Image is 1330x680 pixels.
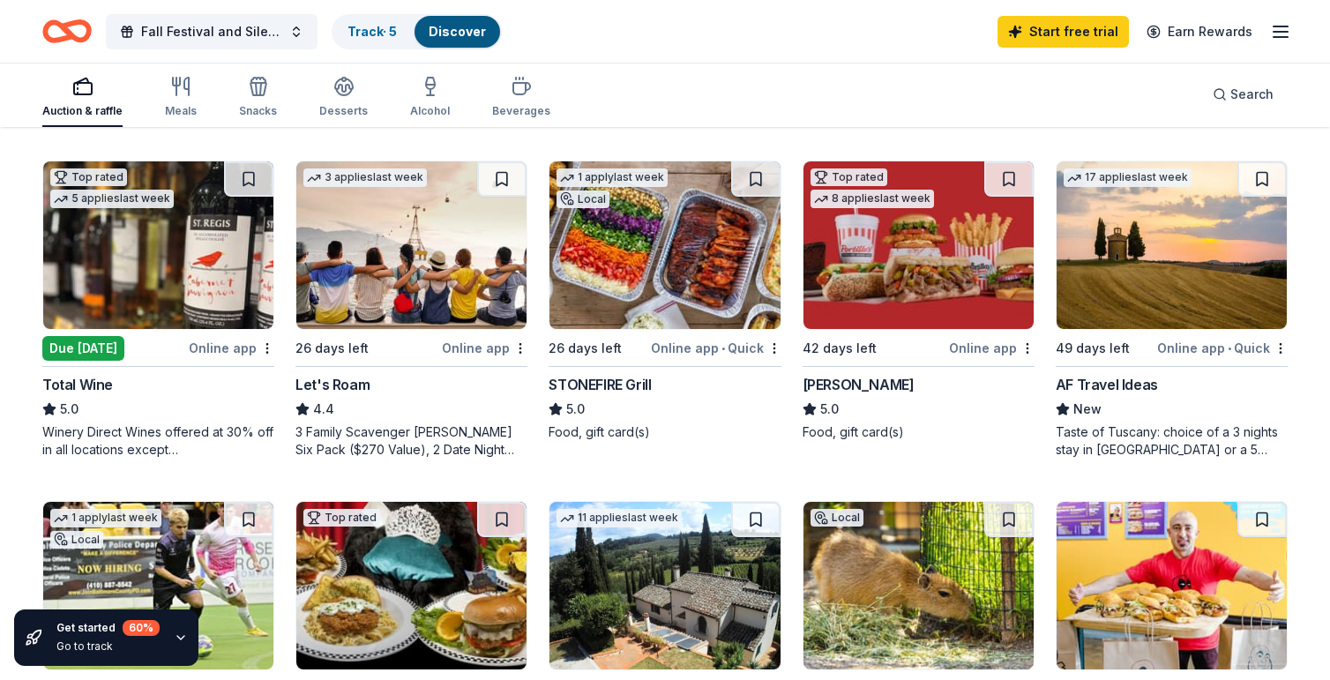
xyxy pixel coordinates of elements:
button: Search [1199,77,1288,112]
a: Discover [429,24,486,39]
a: Image for Let's Roam3 applieslast week26 days leftOnline appLet's Roam4.43 Family Scavenger [PERS... [295,161,527,459]
div: Get started [56,620,160,636]
button: Track· 5Discover [332,14,502,49]
button: Meals [165,69,197,127]
div: 26 days left [549,338,622,359]
div: 49 days left [1056,338,1130,359]
div: Local [811,509,863,527]
div: 17 applies last week [1064,168,1192,187]
div: Food, gift card(s) [803,423,1035,441]
a: Image for STONEFIRE Grill1 applylast weekLocal26 days leftOnline app•QuickSTONEFIRE Grill5.0Food,... [549,161,781,441]
div: Online app [949,337,1035,359]
div: Food, gift card(s) [549,423,781,441]
img: Image for Total Wine [43,161,273,329]
div: 11 applies last week [557,509,682,527]
button: Fall Festival and Silent Auction [106,14,318,49]
button: Snacks [239,69,277,127]
div: Top rated [811,168,887,186]
img: Image for Santa Barbara Zoo [803,502,1034,669]
div: 3 applies last week [303,168,427,187]
div: Winery Direct Wines offered at 30% off in all locations except [GEOGRAPHIC_DATA], [GEOGRAPHIC_DAT... [42,423,274,459]
button: Auction & raffle [42,69,123,127]
img: Image for Villa Sogni D’Oro [549,502,780,669]
div: Top rated [50,168,127,186]
span: 5.0 [60,399,78,420]
button: Beverages [492,69,550,127]
span: Search [1230,84,1274,105]
div: [PERSON_NAME] [803,374,915,395]
span: 5.0 [820,399,839,420]
a: Image for Total WineTop rated5 applieslast weekDue [DATE]Online appTotal Wine5.0Winery Direct Win... [42,161,274,459]
span: Fall Festival and Silent Auction [141,21,282,42]
img: Image for Portillo's [803,161,1034,329]
span: 5.0 [566,399,585,420]
span: • [721,341,725,355]
div: Auction & raffle [42,104,123,118]
div: 1 apply last week [557,168,668,187]
a: Start free trial [997,16,1129,48]
div: 42 days left [803,338,877,359]
img: Image for Empire Strykers [43,502,273,669]
div: 5 applies last week [50,190,174,208]
div: Meals [165,104,197,118]
div: Local [50,531,103,549]
span: 4.4 [313,399,334,420]
div: Alcohol [410,104,450,118]
div: Go to track [56,639,160,654]
div: Total Wine [42,374,113,395]
img: Image for Ike's Sandwiches [1057,502,1287,669]
span: New [1073,399,1102,420]
div: Snacks [239,104,277,118]
div: STONEFIRE Grill [549,374,651,395]
div: Online app Quick [651,337,781,359]
div: Online app [189,337,274,359]
img: Image for Black Bear Diner [296,502,527,669]
a: Image for AF Travel Ideas17 applieslast week49 days leftOnline app•QuickAF Travel IdeasNewTaste o... [1056,161,1288,459]
div: Due [DATE] [42,336,124,361]
button: Desserts [319,69,368,127]
div: 8 applies last week [811,190,934,208]
div: Top rated [303,509,380,527]
div: Desserts [319,104,368,118]
div: Online app [442,337,527,359]
a: Earn Rewards [1136,16,1263,48]
a: Home [42,11,92,52]
img: Image for Let's Roam [296,161,527,329]
span: • [1228,341,1231,355]
div: 60 % [123,620,160,636]
div: Local [557,191,609,208]
div: 1 apply last week [50,509,161,527]
div: 3 Family Scavenger [PERSON_NAME] Six Pack ($270 Value), 2 Date Night Scavenger [PERSON_NAME] Two ... [295,423,527,459]
button: Alcohol [410,69,450,127]
img: Image for STONEFIRE Grill [549,161,780,329]
div: 26 days left [295,338,369,359]
a: Image for Portillo'sTop rated8 applieslast week42 days leftOnline app[PERSON_NAME]5.0Food, gift c... [803,161,1035,441]
div: AF Travel Ideas [1056,374,1158,395]
div: Beverages [492,104,550,118]
div: Online app Quick [1157,337,1288,359]
div: Let's Roam [295,374,370,395]
div: Taste of Tuscany: choice of a 3 nights stay in [GEOGRAPHIC_DATA] or a 5 night stay in [GEOGRAPHIC... [1056,423,1288,459]
a: Track· 5 [347,24,397,39]
img: Image for AF Travel Ideas [1057,161,1287,329]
